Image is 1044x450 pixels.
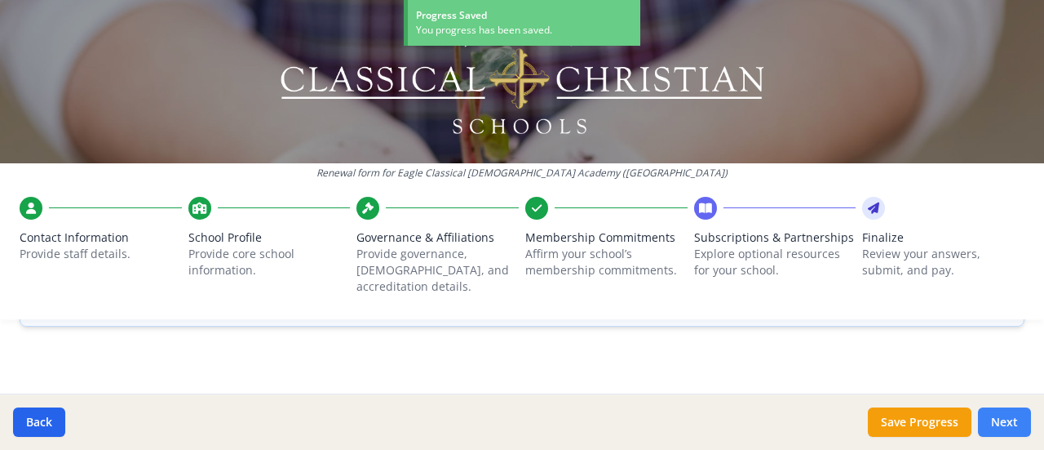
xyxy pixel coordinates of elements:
[525,246,688,278] p: Affirm your school’s membership commitments.
[356,246,519,295] p: Provide governance, [DEMOGRAPHIC_DATA], and accreditation details.
[20,229,182,246] span: Contact Information
[278,25,767,139] img: Logo
[868,408,971,437] button: Save Progress
[356,229,519,246] span: Governance & Affiliations
[188,246,351,278] p: Provide core school information.
[694,246,856,278] p: Explore optional resources for your school.
[188,229,351,246] span: School Profile
[13,408,65,437] button: Back
[416,23,632,38] div: You progress has been saved.
[20,246,182,262] p: Provide staff details.
[862,229,1024,246] span: Finalize
[978,408,1031,437] button: Next
[862,246,1024,278] p: Review your answers, submit, and pay.
[525,229,688,246] span: Membership Commitments
[694,229,856,246] span: Subscriptions & Partnerships
[416,8,632,23] div: Progress Saved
